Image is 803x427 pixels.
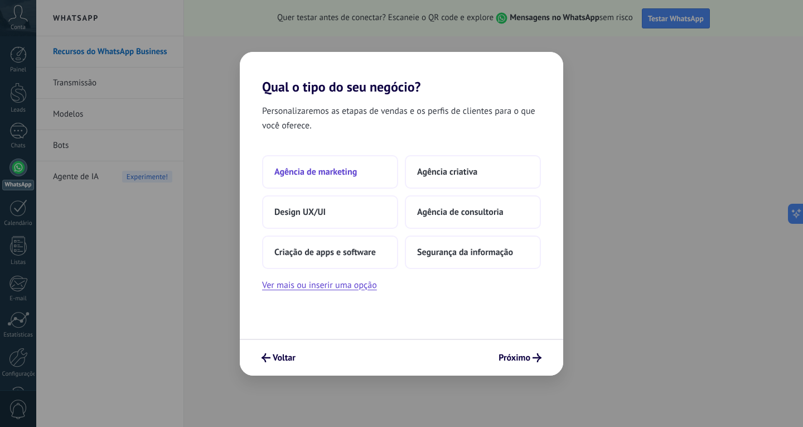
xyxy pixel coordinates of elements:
[262,155,398,189] button: Agência de marketing
[240,52,563,95] h2: Qual o tipo do seu negócio?
[417,247,513,258] span: Segurança da informação
[262,104,541,133] span: Personalizaremos as etapas de vendas e os perfis de clientes para o que você oferece.
[274,207,326,218] span: Design UX/UI
[274,247,376,258] span: Criação de apps e software
[262,278,377,292] button: Ver mais ou inserir uma opção
[262,236,398,269] button: Criação de apps e software
[494,348,546,367] button: Próximo
[262,195,398,229] button: Design UX/UI
[417,166,477,177] span: Agência criativa
[273,354,296,362] span: Voltar
[274,166,357,177] span: Agência de marketing
[257,348,301,367] button: Voltar
[405,155,541,189] button: Agência criativa
[405,236,541,269] button: Segurança da informação
[405,195,541,229] button: Agência de consultoria
[499,354,530,362] span: Próximo
[417,207,504,218] span: Agência de consultoria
